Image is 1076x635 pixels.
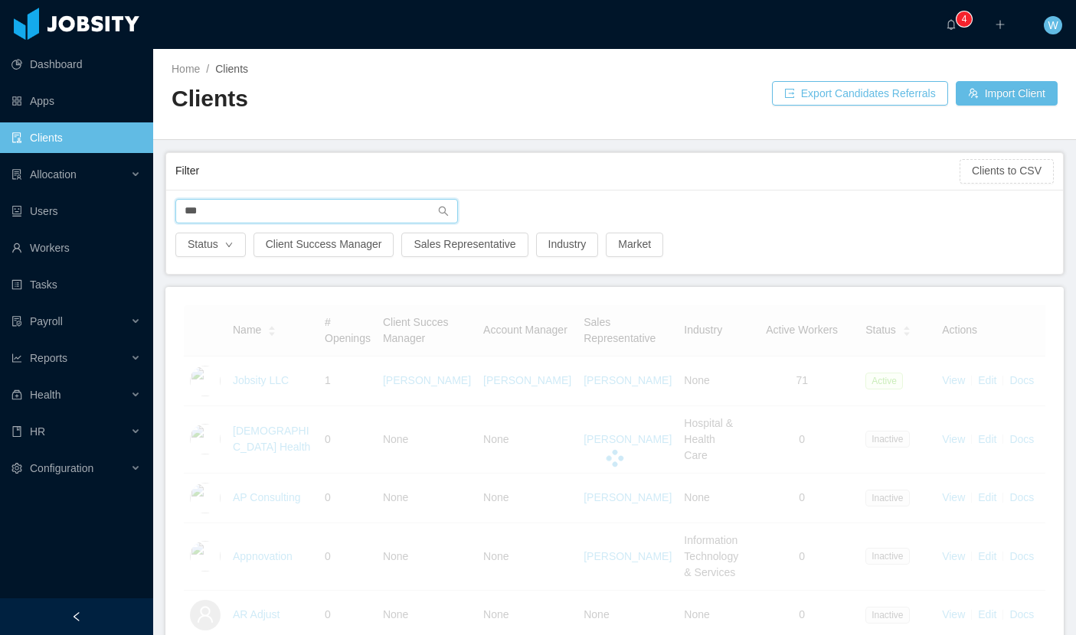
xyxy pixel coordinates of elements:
[30,168,77,181] span: Allocation
[401,233,528,257] button: Sales Representative
[962,11,967,27] p: 4
[11,426,22,437] i: icon: book
[30,389,61,401] span: Health
[11,233,141,263] a: icon: userWorkers
[960,159,1054,184] button: Clients to CSV
[772,81,948,106] button: icon: exportExport Candidates Referrals
[995,19,1006,30] i: icon: plus
[11,49,141,80] a: icon: pie-chartDashboard
[11,122,141,153] a: icon: auditClients
[438,206,449,217] i: icon: search
[175,233,246,257] button: Statusicon: down
[957,11,972,27] sup: 4
[11,269,141,300] a: icon: profileTasks
[30,425,45,438] span: HR
[253,233,394,257] button: Client Success Manager
[11,389,22,400] i: icon: medicine-box
[175,157,960,185] div: Filter
[206,63,209,75] span: /
[11,463,22,474] i: icon: setting
[11,353,22,363] i: icon: line-chart
[946,19,957,30] i: icon: bell
[30,462,93,474] span: Configuration
[956,81,1058,106] button: icon: usergroup-addImport Client
[536,233,599,257] button: Industry
[30,315,63,327] span: Payroll
[172,63,200,75] a: Home
[11,196,141,226] a: icon: robotUsers
[1048,16,1058,34] span: W
[11,316,22,327] i: icon: file-protect
[11,86,141,116] a: icon: appstoreApps
[11,169,22,180] i: icon: solution
[172,83,615,115] h2: Clients
[30,352,67,364] span: Reports
[606,233,663,257] button: Market
[215,63,248,75] span: Clients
